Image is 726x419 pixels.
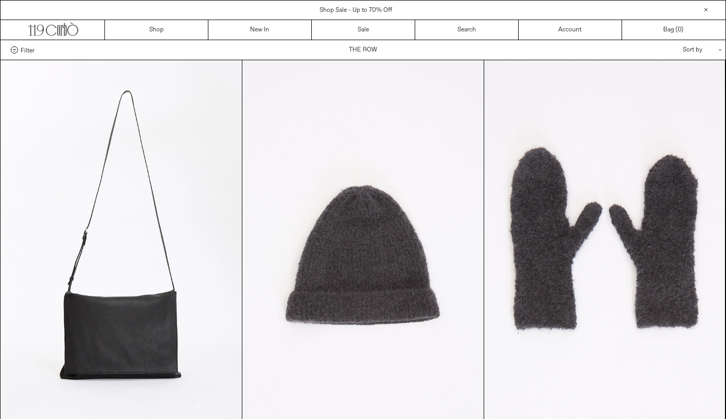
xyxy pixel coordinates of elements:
[622,20,725,40] a: Bag ()
[320,6,392,14] a: Shop Sale - Up to 70% Off
[678,26,681,34] span: 0
[678,25,683,34] span: )
[105,20,208,40] a: Shop
[312,20,415,40] a: Sale
[415,20,519,40] a: Search
[208,20,312,40] a: New In
[623,40,715,60] div: Sort by
[21,46,34,54] span: Filter
[519,20,622,40] a: Account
